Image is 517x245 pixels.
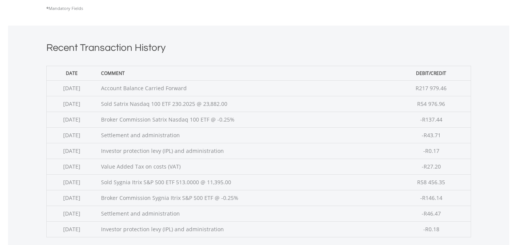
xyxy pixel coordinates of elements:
[46,5,83,11] span: Mandatory Fields
[392,66,471,80] th: Debit/Credit
[46,41,471,58] h1: Recent Transaction History
[422,210,441,217] span: -R46.47
[422,131,441,139] span: -R43.71
[46,174,97,190] td: [DATE]
[46,112,97,127] td: [DATE]
[46,127,97,143] td: [DATE]
[420,194,442,201] span: -R146.14
[46,221,97,237] td: [DATE]
[423,226,439,233] span: -R0.18
[97,159,392,174] td: Value Added Tax on costs (VAT)
[97,174,392,190] td: Sold Sygnia Itrix S&P 500 ETF 513.0000 @ 11,395.00
[97,96,392,112] td: Sold Satrix Nasdaq 100 ETF 230.2025 @ 23,882.00
[46,190,97,206] td: [DATE]
[417,178,445,186] span: R58 456.35
[97,143,392,159] td: Investor protection levy (IPL) and administration
[422,163,441,170] span: -R27.20
[420,116,442,123] span: -R137.44
[46,96,97,112] td: [DATE]
[46,206,97,221] td: [DATE]
[416,84,447,92] span: R217 979.46
[46,66,97,80] th: Date
[46,143,97,159] td: [DATE]
[97,112,392,127] td: Broker Commission Satrix Nasdaq 100 ETF @ -0.25%
[423,147,439,154] span: -R0.17
[97,221,392,237] td: Investor protection levy (IPL) and administration
[417,100,445,107] span: R54 976.96
[97,66,392,80] th: Comment
[97,80,392,96] td: Account Balance Carried Forward
[97,190,392,206] td: Broker Commission Sygnia Itrix S&P 500 ETF @ -0.25%
[97,206,392,221] td: Settlement and administration
[97,127,392,143] td: Settlement and administration
[46,80,97,96] td: [DATE]
[46,159,97,174] td: [DATE]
